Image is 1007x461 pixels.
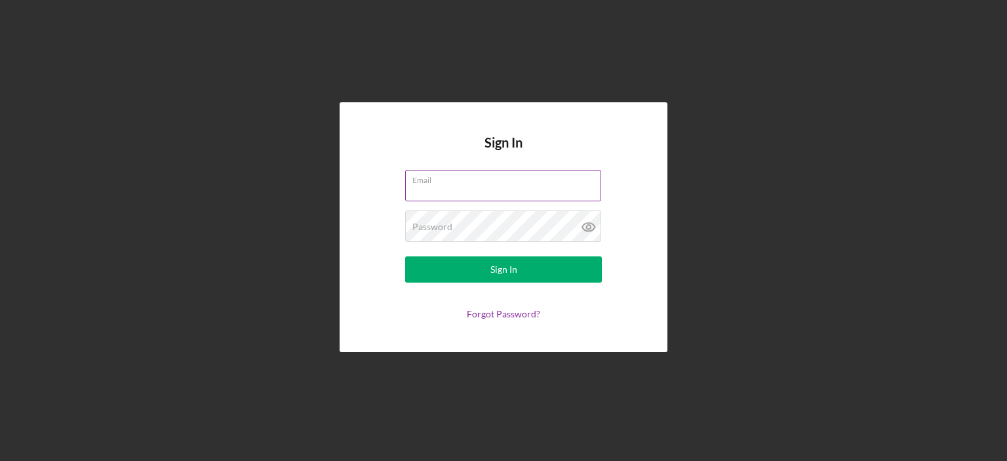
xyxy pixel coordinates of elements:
[484,135,523,170] h4: Sign In
[490,256,517,283] div: Sign In
[467,308,540,319] a: Forgot Password?
[412,170,601,185] label: Email
[405,256,602,283] button: Sign In
[412,222,452,232] label: Password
